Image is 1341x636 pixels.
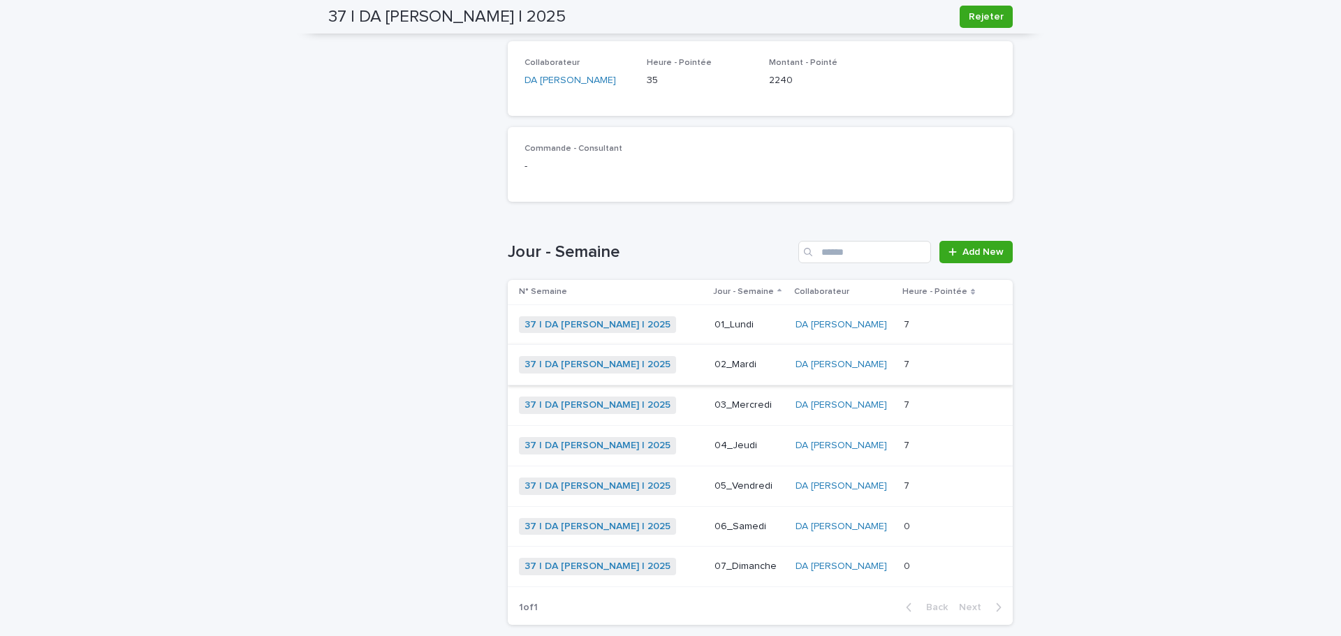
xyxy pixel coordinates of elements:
button: Back [895,601,953,614]
a: DA [PERSON_NAME] [796,521,887,533]
tr: 37 | DA [PERSON_NAME] | 2025 05_VendrediDA [PERSON_NAME] 77 [508,466,1013,506]
p: 1 of 1 [508,591,549,625]
p: Collaborateur [794,284,849,299]
p: - [525,159,996,174]
tr: 37 | DA [PERSON_NAME] | 2025 03_MercrediDA [PERSON_NAME] 77 [508,385,1013,426]
p: 7 [904,478,912,492]
tr: 37 | DA [PERSON_NAME] | 2025 06_SamediDA [PERSON_NAME] 00 [508,506,1013,547]
button: Next [953,601,1013,614]
p: Heure - Pointée [902,284,967,299]
a: Add New [939,241,1013,263]
span: Commande - Consultant [525,145,622,153]
p: 0 [904,558,913,572]
a: DA [PERSON_NAME] [796,359,887,371]
span: Back [918,602,948,612]
h2: 37 | DA [PERSON_NAME] | 2025 [328,7,566,27]
a: DA [PERSON_NAME] [796,561,887,572]
p: 7 [904,437,912,452]
p: 07_Dimanche [715,561,784,572]
span: Heure - Pointée [647,59,712,67]
a: 37 | DA [PERSON_NAME] | 2025 [525,561,670,572]
tr: 37 | DA [PERSON_NAME] | 2025 01_LundiDA [PERSON_NAME] 77 [508,304,1013,345]
a: DA [PERSON_NAME] [525,73,616,88]
p: 04_Jeudi [715,440,784,452]
p: 03_Mercredi [715,399,784,411]
input: Search [798,241,931,263]
p: 05_Vendredi [715,480,784,492]
a: 37 | DA [PERSON_NAME] | 2025 [525,440,670,452]
a: DA [PERSON_NAME] [796,399,887,411]
h1: Jour - Semaine [508,242,793,262]
tr: 37 | DA [PERSON_NAME] | 2025 04_JeudiDA [PERSON_NAME] 77 [508,425,1013,466]
tr: 37 | DA [PERSON_NAME] | 2025 02_MardiDA [PERSON_NAME] 77 [508,345,1013,385]
a: DA [PERSON_NAME] [796,480,887,492]
a: DA [PERSON_NAME] [796,319,887,331]
p: 7 [904,316,912,331]
p: 01_Lundi [715,319,784,331]
p: 7 [904,356,912,371]
a: 37 | DA [PERSON_NAME] | 2025 [525,521,670,533]
span: Collaborateur [525,59,580,67]
p: 06_Samedi [715,521,784,533]
span: Next [959,602,990,612]
p: 35 [647,73,752,88]
a: 37 | DA [PERSON_NAME] | 2025 [525,319,670,331]
p: 7 [904,397,912,411]
p: N° Semaine [519,284,567,299]
p: 0 [904,518,913,533]
tr: 37 | DA [PERSON_NAME] | 2025 07_DimancheDA [PERSON_NAME] 00 [508,547,1013,587]
p: Jour - Semaine [713,284,774,299]
button: Rejeter [960,6,1013,28]
span: Montant - Pointé [769,59,837,67]
a: 37 | DA [PERSON_NAME] | 2025 [525,359,670,371]
a: DA [PERSON_NAME] [796,440,887,452]
a: 37 | DA [PERSON_NAME] | 2025 [525,399,670,411]
span: Add New [962,247,1004,257]
p: 02_Mardi [715,359,784,371]
p: 2240 [769,73,874,88]
a: 37 | DA [PERSON_NAME] | 2025 [525,480,670,492]
span: Rejeter [969,10,1004,24]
